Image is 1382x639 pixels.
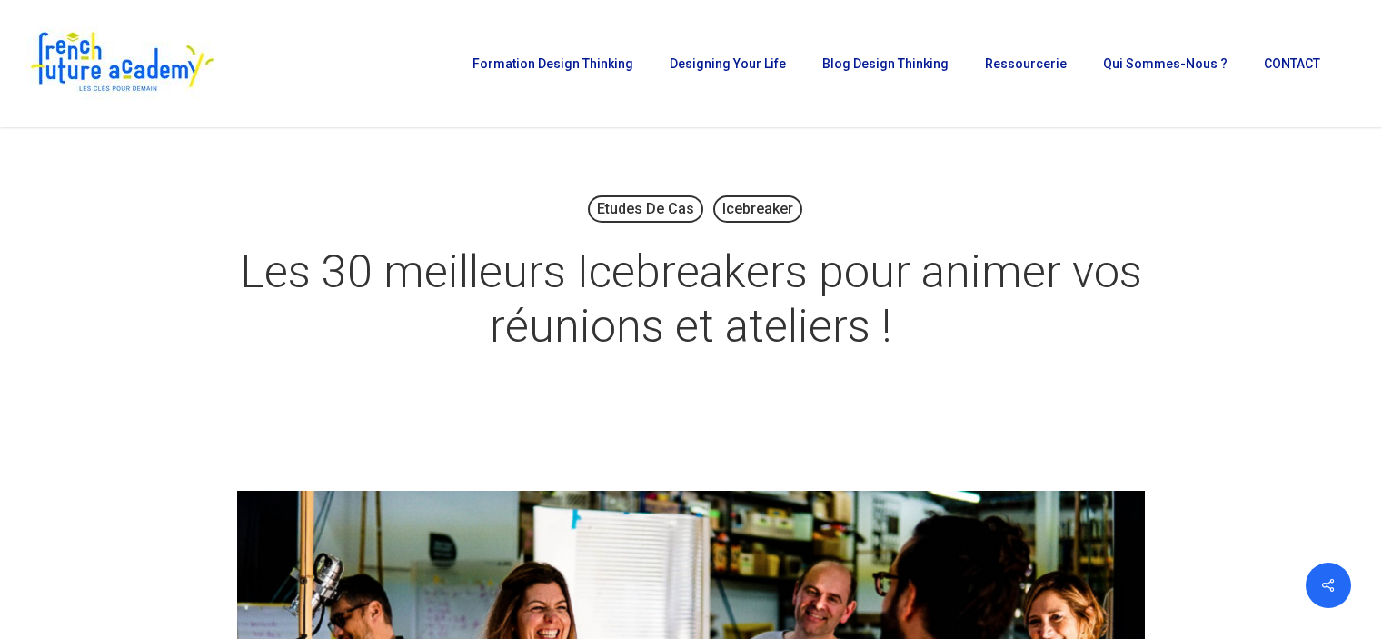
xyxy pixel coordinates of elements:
a: Formation Design Thinking [463,57,642,70]
img: French Future Academy [25,27,217,100]
span: Formation Design Thinking [472,56,633,71]
span: Qui sommes-nous ? [1103,56,1228,71]
span: Designing Your Life [670,56,786,71]
a: Blog Design Thinking [813,57,958,70]
a: Etudes de cas [588,195,703,223]
a: Ressourcerie [976,57,1076,70]
a: Icebreaker [713,195,802,223]
a: CONTACT [1255,57,1329,70]
span: Ressourcerie [985,56,1067,71]
span: Blog Design Thinking [822,56,949,71]
h1: Les 30 meilleurs Icebreakers pour animer vos réunions et ateliers ! [237,226,1146,372]
a: Designing Your Life [661,57,795,70]
span: CONTACT [1264,56,1320,71]
a: Qui sommes-nous ? [1094,57,1237,70]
